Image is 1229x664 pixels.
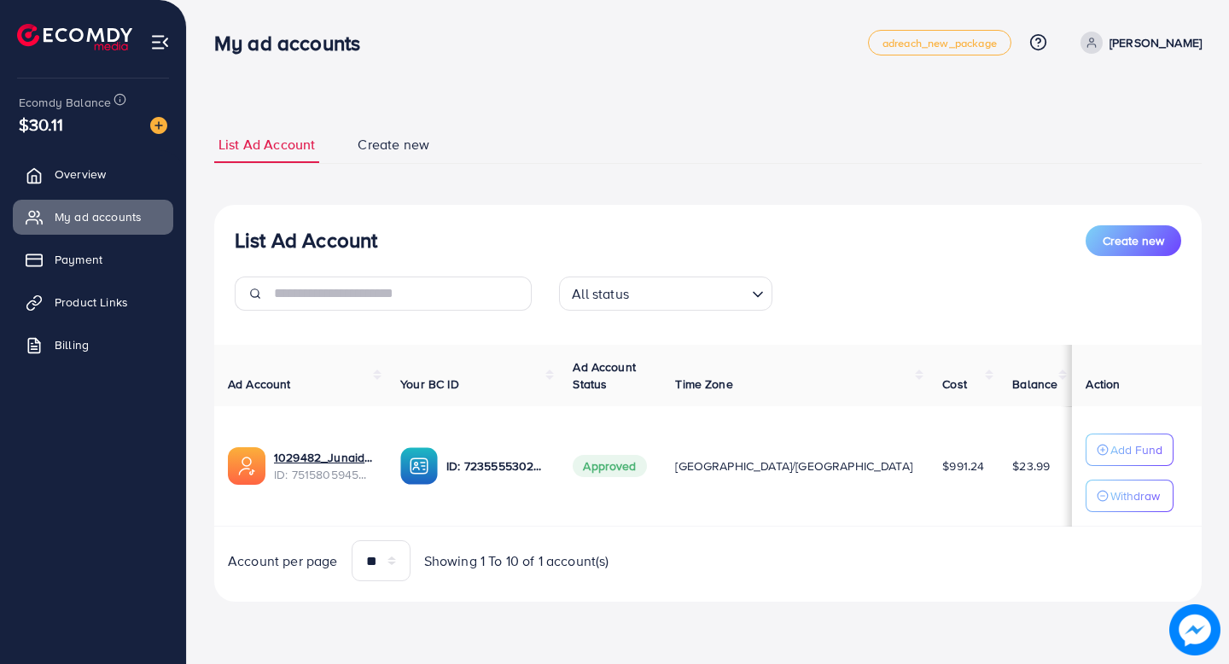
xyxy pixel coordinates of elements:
a: Product Links [13,285,173,319]
button: Withdraw [1086,480,1174,512]
span: Your BC ID [400,376,459,393]
a: adreach_new_package [868,30,1011,55]
span: Balance [1012,376,1057,393]
button: Create new [1086,225,1181,256]
a: My ad accounts [13,200,173,234]
input: Search for option [634,278,745,306]
span: Ad Account Status [573,358,636,393]
img: ic-ads-acc.e4c84228.svg [228,447,265,485]
p: Add Fund [1110,440,1162,460]
span: $23.99 [1012,457,1050,475]
a: Billing [13,328,173,362]
span: $30.11 [19,112,63,137]
span: Time Zone [675,376,732,393]
span: Action [1086,376,1120,393]
span: List Ad Account [218,135,315,154]
a: Payment [13,242,173,277]
span: Showing 1 To 10 of 1 account(s) [424,551,609,571]
span: Account per page [228,551,338,571]
button: Add Fund [1086,434,1174,466]
span: Approved [573,455,646,477]
span: Create new [1103,232,1164,249]
span: adreach_new_package [882,38,997,49]
img: ic-ba-acc.ded83a64.svg [400,447,438,485]
span: ID: 7515805945222807553 [274,466,373,483]
span: Billing [55,336,89,353]
span: All status [568,282,632,306]
span: [GEOGRAPHIC_DATA]/[GEOGRAPHIC_DATA] [675,457,912,475]
img: image [150,117,167,134]
span: Overview [55,166,106,183]
span: Payment [55,251,102,268]
h3: My ad accounts [214,31,374,55]
span: Ecomdy Balance [19,94,111,111]
img: logo [17,24,132,50]
p: [PERSON_NAME] [1110,32,1202,53]
span: Create new [358,135,429,154]
span: Product Links [55,294,128,311]
p: ID: 7235555302098108417 [446,456,545,476]
a: 1029482_Junaid YT_1749909940919 [274,449,373,466]
span: $991.24 [942,457,984,475]
img: menu [150,32,170,52]
p: Withdraw [1110,486,1160,506]
a: [PERSON_NAME] [1074,32,1202,54]
h3: List Ad Account [235,228,377,253]
a: Overview [13,157,173,191]
div: <span class='underline'>1029482_Junaid YT_1749909940919</span></br>7515805945222807553 [274,449,373,484]
span: Ad Account [228,376,291,393]
img: image [1169,604,1220,655]
span: Cost [942,376,967,393]
span: My ad accounts [55,208,142,225]
div: Search for option [559,277,772,311]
